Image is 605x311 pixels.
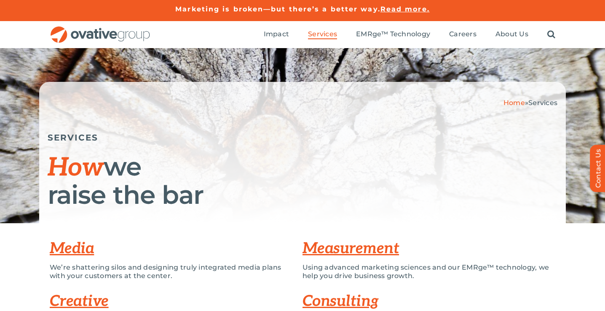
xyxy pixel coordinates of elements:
[264,30,289,38] span: Impact
[264,30,289,39] a: Impact
[302,292,379,311] a: Consulting
[449,30,477,38] span: Careers
[264,21,555,48] nav: Menu
[356,30,430,39] a: EMRge™ Technology
[449,30,477,39] a: Careers
[50,292,109,311] a: Creative
[547,30,555,39] a: Search
[495,30,528,39] a: About Us
[503,99,525,107] a: Home
[302,239,399,258] a: Measurement
[495,30,528,38] span: About Us
[308,30,337,39] a: Services
[380,5,430,13] a: Read more.
[48,133,557,143] h5: SERVICES
[356,30,430,38] span: EMRge™ Technology
[50,263,290,280] p: We’re shattering silos and designing truly integrated media plans with your customers at the center.
[503,99,557,107] span: »
[48,153,557,208] h1: we raise the bar
[175,5,380,13] a: Marketing is broken—but there’s a better way.
[50,25,151,33] a: OG_Full_horizontal_RGB
[302,263,555,280] p: Using advanced marketing sciences and our EMRge™ technology, we help you drive business growth.
[308,30,337,38] span: Services
[528,99,557,107] span: Services
[50,239,94,258] a: Media
[48,153,104,183] span: How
